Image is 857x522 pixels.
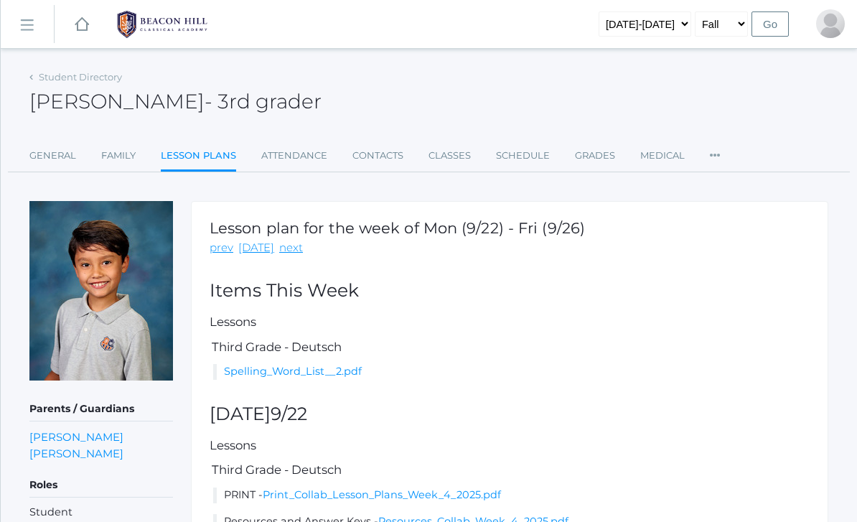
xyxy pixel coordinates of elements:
[238,240,274,256] a: [DATE]
[210,220,585,236] h1: Lesson plan for the week of Mon (9/22) - Fri (9/26)
[101,141,136,170] a: Family
[213,488,810,503] li: PRINT -
[352,141,403,170] a: Contacts
[279,240,303,256] a: next
[29,445,123,462] a: [PERSON_NAME]
[210,281,810,301] h2: Items This Week
[271,403,307,424] span: 9/22
[108,6,216,42] img: 1_BHCALogos-05.png
[263,488,501,501] a: Print_Collab_Lesson_Plans_Week_4_2025.pdf
[210,404,810,424] h2: [DATE]
[210,463,810,476] h5: Third Grade - Deutsch
[496,141,550,170] a: Schedule
[29,141,76,170] a: General
[161,141,236,172] a: Lesson Plans
[224,365,362,378] a: Spelling_Word_List__2.pdf
[29,90,322,113] h2: [PERSON_NAME]
[29,473,173,498] h5: Roles
[816,9,845,38] div: Bradley Zeller
[428,141,471,170] a: Classes
[29,505,173,521] li: Student
[210,340,810,353] h5: Third Grade - Deutsch
[29,201,173,381] img: Owen Zeller
[210,439,810,452] h5: Lessons
[39,71,122,83] a: Student Directory
[640,141,685,170] a: Medical
[210,240,233,256] a: prev
[575,141,615,170] a: Grades
[205,89,322,113] span: - 3rd grader
[29,397,173,421] h5: Parents / Guardians
[210,315,810,328] h5: Lessons
[751,11,789,37] input: Go
[261,141,327,170] a: Attendance
[29,429,123,445] a: [PERSON_NAME]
